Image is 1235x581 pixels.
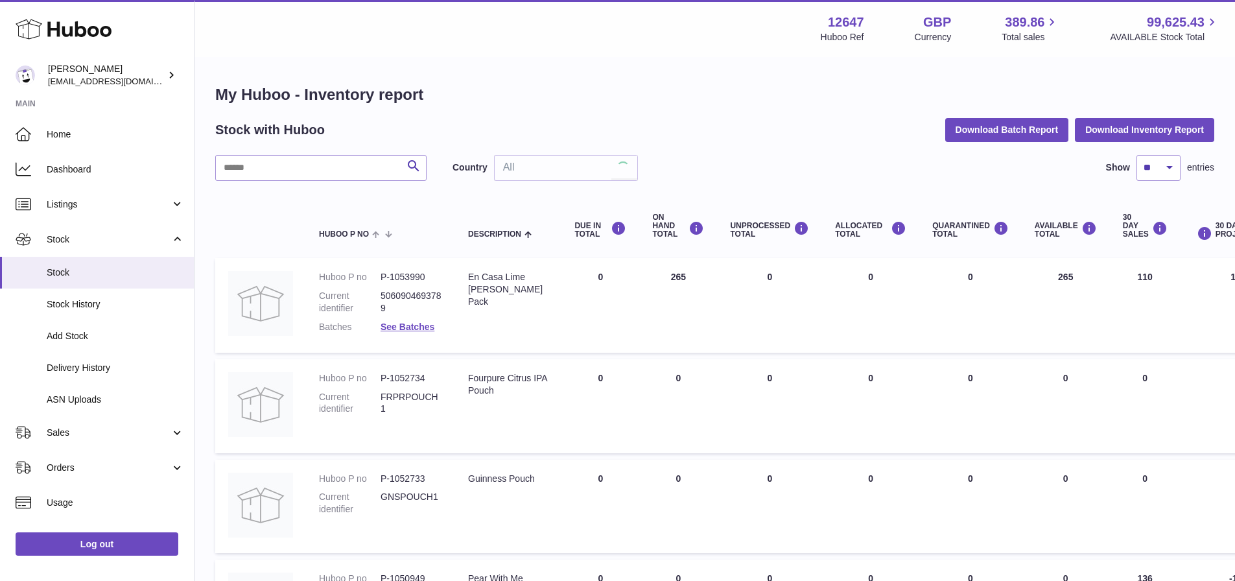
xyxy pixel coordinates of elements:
[319,391,381,416] dt: Current identifier
[1022,359,1110,453] td: 0
[639,258,717,353] td: 265
[717,460,822,554] td: 0
[468,230,521,239] span: Description
[915,31,952,43] div: Currency
[228,473,293,538] img: product image
[1106,161,1130,174] label: Show
[1110,460,1181,554] td: 0
[652,213,704,239] div: ON HAND Total
[48,63,165,88] div: [PERSON_NAME]
[47,198,171,211] span: Listings
[1110,258,1181,353] td: 110
[381,322,434,332] a: See Batches
[561,258,639,353] td: 0
[319,473,381,485] dt: Huboo P no
[822,460,919,554] td: 0
[453,161,488,174] label: Country
[319,271,381,283] dt: Huboo P no
[639,460,717,554] td: 0
[381,491,442,516] dd: GNSPOUCH1
[1022,258,1110,353] td: 265
[228,271,293,336] img: product image
[16,532,178,556] a: Log out
[730,221,809,239] div: UNPROCESSED Total
[47,128,184,141] span: Home
[47,497,184,509] span: Usage
[215,84,1214,105] h1: My Huboo - Inventory report
[381,372,442,385] dd: P-1052734
[228,372,293,437] img: product image
[47,267,184,279] span: Stock
[574,221,626,239] div: DUE IN TOTAL
[1002,31,1059,43] span: Total sales
[945,118,1069,141] button: Download Batch Report
[639,359,717,453] td: 0
[215,121,325,139] h2: Stock with Huboo
[1002,14,1059,43] a: 389.86 Total sales
[561,359,639,453] td: 0
[561,460,639,554] td: 0
[381,473,442,485] dd: P-1052733
[1035,221,1097,239] div: AVAILABLE Total
[16,65,35,85] img: internalAdmin-12647@internal.huboo.com
[1005,14,1044,31] span: 389.86
[47,462,171,474] span: Orders
[968,473,973,484] span: 0
[717,359,822,453] td: 0
[1022,460,1110,554] td: 0
[822,359,919,453] td: 0
[47,233,171,246] span: Stock
[381,290,442,314] dd: 5060904693789
[1187,161,1214,174] span: entries
[319,321,381,333] dt: Batches
[468,372,548,397] div: Fourpure Citrus IPA Pouch
[923,14,951,31] strong: GBP
[381,391,442,416] dd: FRPRPOUCH1
[1110,31,1219,43] span: AVAILABLE Stock Total
[968,373,973,383] span: 0
[319,230,369,239] span: Huboo P no
[319,491,381,516] dt: Current identifier
[717,258,822,353] td: 0
[932,221,1009,239] div: QUARANTINED Total
[47,427,171,439] span: Sales
[47,330,184,342] span: Add Stock
[835,221,906,239] div: ALLOCATED Total
[48,76,191,86] span: [EMAIL_ADDRESS][DOMAIN_NAME]
[319,290,381,314] dt: Current identifier
[1075,118,1214,141] button: Download Inventory Report
[822,258,919,353] td: 0
[468,473,548,485] div: Guinness Pouch
[381,271,442,283] dd: P-1053990
[1123,213,1168,239] div: 30 DAY SALES
[828,14,864,31] strong: 12647
[821,31,864,43] div: Huboo Ref
[47,163,184,176] span: Dashboard
[1110,14,1219,43] a: 99,625.43 AVAILABLE Stock Total
[319,372,381,385] dt: Huboo P no
[47,394,184,406] span: ASN Uploads
[1110,359,1181,453] td: 0
[47,298,184,311] span: Stock History
[1147,14,1205,31] span: 99,625.43
[968,272,973,282] span: 0
[468,271,548,308] div: En Casa Lime [PERSON_NAME] Pack
[47,362,184,374] span: Delivery History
